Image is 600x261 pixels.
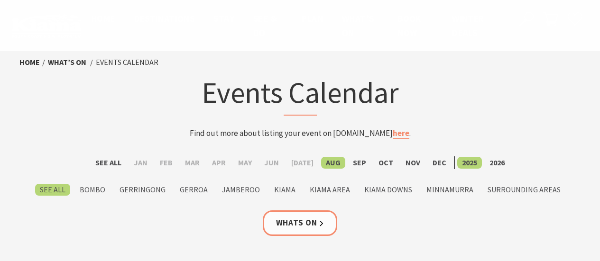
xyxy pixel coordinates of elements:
[180,157,204,169] label: Mar
[374,157,398,169] label: Oct
[321,157,345,169] label: Aug
[155,157,177,169] label: Feb
[393,128,409,139] a: here
[452,13,484,38] span: Winter Deals
[19,57,40,67] a: Home
[129,157,152,169] label: Jan
[82,11,508,40] nav: Main Menu
[91,13,115,24] span: Home
[114,73,486,116] h1: Events Calendar
[259,157,284,169] label: Jun
[428,157,451,169] label: Dec
[96,56,158,69] li: Events Calendar
[485,157,509,169] label: 2026
[233,157,257,169] label: May
[217,184,265,196] label: Jamberoo
[360,184,417,196] label: Kiama Downs
[134,13,195,24] span: Destinations
[457,157,482,169] label: 2025
[397,13,421,38] span: Book now
[75,184,110,196] label: Bombo
[401,157,425,169] label: Nov
[115,184,170,196] label: Gerringong
[114,127,486,140] p: Find out more about listing your event on [DOMAIN_NAME] .
[253,13,277,38] span: See & Do
[422,184,478,196] label: Minnamurra
[305,184,355,196] label: Kiama Area
[48,57,86,67] a: What’s On
[213,13,234,24] span: Stay
[483,184,565,196] label: Surrounding Areas
[91,157,126,169] label: See All
[286,157,318,169] label: [DATE]
[175,184,212,196] label: Gerroa
[302,13,323,24] span: Plan
[207,157,231,169] label: Apr
[269,184,300,196] label: Kiama
[35,184,70,196] label: See All
[342,13,374,38] span: What’s On
[263,210,338,235] a: Whats On
[348,157,371,169] label: Sep
[11,14,82,38] img: Kiama Logo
